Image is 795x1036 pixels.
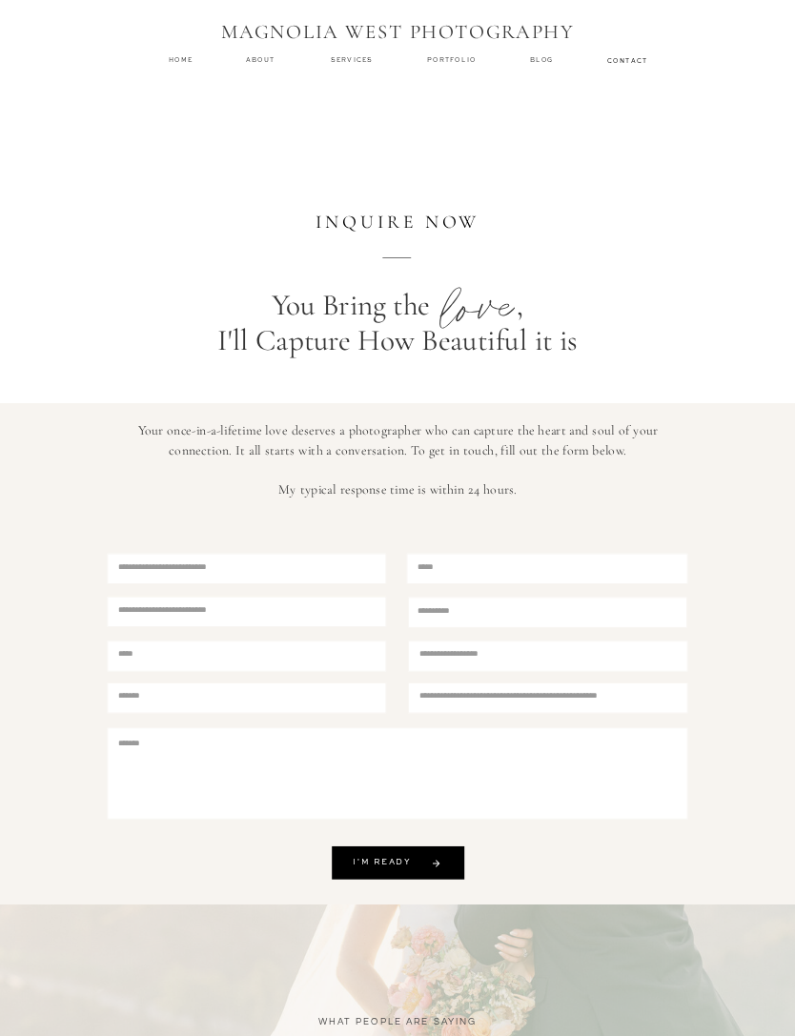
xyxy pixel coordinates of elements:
[530,55,557,65] a: Blog
[212,21,582,46] h1: MAGNOLIA WEST PHOTOGRAPHY
[296,211,499,233] h2: inquire now
[169,55,194,64] a: home
[607,56,645,64] a: contact
[246,55,279,65] a: about
[72,287,723,369] p: You Bring the , I'll Capture How Beautiful it is
[427,55,479,65] a: Portfolio
[438,257,525,341] p: love
[331,55,376,64] a: services
[353,856,428,871] a: I'm ready
[106,420,691,492] p: Your once-in-a-lifetime love deserves a photographer who can capture the heart and soul of your c...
